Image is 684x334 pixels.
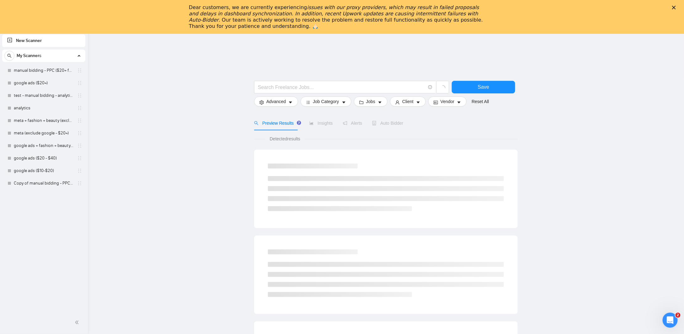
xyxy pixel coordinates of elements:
button: barsJob Categorycaret-down [301,97,351,107]
a: test - manual bidding - analytics (no negatives) [14,89,73,102]
span: holder [77,168,82,173]
a: meta (exclude google - $20+) [14,127,73,139]
span: search [254,121,259,125]
i: issues with our proxy providers, which may result in failed proposals and delays in dashboard syn... [189,4,479,23]
span: Save [478,83,489,91]
a: New Scanner [7,34,80,47]
span: folder [359,100,364,105]
span: caret-down [378,100,382,105]
input: Search Freelance Jobs... [258,83,425,91]
span: user [395,100,400,105]
span: Detected results [265,135,305,142]
button: settingAdvancedcaret-down [254,97,298,107]
div: Dear customers, we are currently experiencing . Our team is actively working to resolve the probl... [189,4,485,29]
span: area-chart [309,121,314,125]
span: Client [402,98,414,105]
span: holder [77,143,82,148]
span: 2 [676,313,681,318]
a: Reset All [472,98,489,105]
iframe: Intercom live chat [663,313,678,328]
span: holder [77,118,82,123]
a: Copy of manual bidding - PPC ($20+ few negatives + title search) [14,177,73,190]
span: search [5,54,14,58]
li: New Scanner [2,34,85,47]
a: google ads ($20 - $40) [14,152,73,164]
button: folderJobscaret-down [354,97,388,107]
span: holder [77,106,82,111]
div: Tooltip anchor [296,120,302,126]
span: Preview Results [254,121,299,126]
a: analytics [14,102,73,114]
button: idcardVendorcaret-down [428,97,467,107]
button: Save [452,81,515,93]
span: caret-down [416,100,420,105]
span: notification [343,121,347,125]
button: userClientcaret-down [390,97,426,107]
span: holder [77,93,82,98]
span: Job Category [313,98,339,105]
span: holder [77,131,82,136]
span: My Scanners [17,50,41,62]
span: Auto Bidder [372,121,403,126]
span: holder [77,81,82,86]
span: loading [440,85,446,91]
a: google ads + fashion + beauty ($1+) [14,139,73,152]
span: idcard [434,100,438,105]
span: info-circle [428,85,432,89]
a: meta + fashion + beauty (exclude google - $20+) [14,114,73,127]
li: My Scanners [2,50,85,190]
span: Advanced [266,98,286,105]
span: caret-down [457,100,461,105]
span: holder [77,181,82,186]
span: caret-down [288,100,293,105]
span: holder [77,68,82,73]
span: setting [259,100,264,105]
span: Insights [309,121,333,126]
span: holder [77,156,82,161]
div: Close [672,6,678,9]
a: google ads ($20+) [14,77,73,89]
span: caret-down [342,100,346,105]
span: Jobs [366,98,376,105]
span: Alerts [343,121,362,126]
span: bars [306,100,310,105]
span: robot [372,121,377,125]
a: manual bidding - PPC ($20+ few negatives + title search) [14,64,73,77]
span: double-left [75,319,81,326]
span: Vendor [441,98,454,105]
a: google ads ($10-$20) [14,164,73,177]
button: search [4,51,14,61]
